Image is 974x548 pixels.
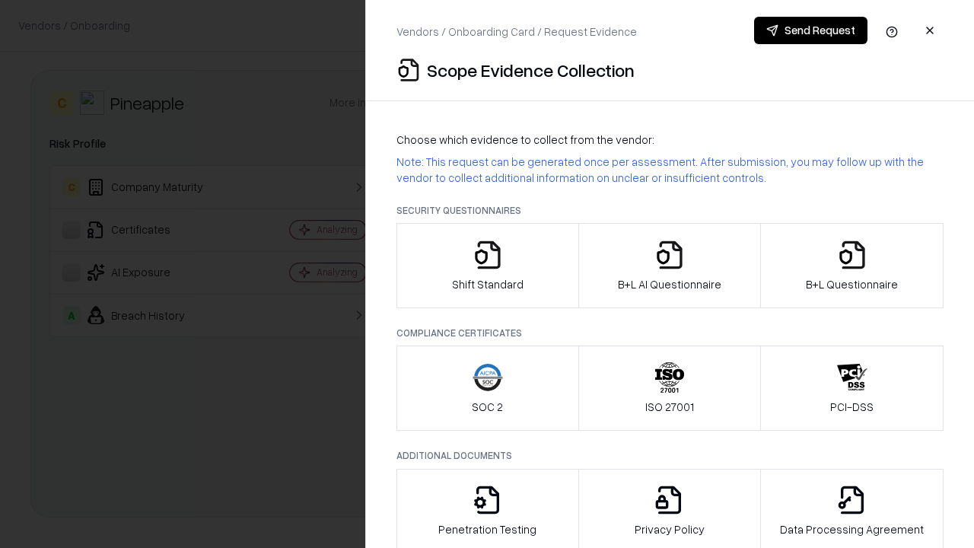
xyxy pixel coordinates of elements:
button: Send Request [754,17,867,44]
p: Compliance Certificates [396,327,944,339]
button: B+L Questionnaire [760,223,944,308]
p: Vendors / Onboarding Card / Request Evidence [396,24,637,40]
p: PCI-DSS [830,399,874,415]
p: B+L AI Questionnaire [618,276,721,292]
button: PCI-DSS [760,346,944,431]
button: SOC 2 [396,346,579,431]
p: Shift Standard [452,276,524,292]
p: Choose which evidence to collect from the vendor: [396,132,944,148]
p: B+L Questionnaire [806,276,898,292]
p: Additional Documents [396,449,944,462]
p: Privacy Policy [635,521,705,537]
button: ISO 27001 [578,346,762,431]
p: Penetration Testing [438,521,536,537]
button: Shift Standard [396,223,579,308]
p: ISO 27001 [645,399,694,415]
p: SOC 2 [472,399,503,415]
p: Data Processing Agreement [780,521,924,537]
p: Note: This request can be generated once per assessment. After submission, you may follow up with... [396,154,944,186]
p: Scope Evidence Collection [427,58,635,82]
button: B+L AI Questionnaire [578,223,762,308]
p: Security Questionnaires [396,204,944,217]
